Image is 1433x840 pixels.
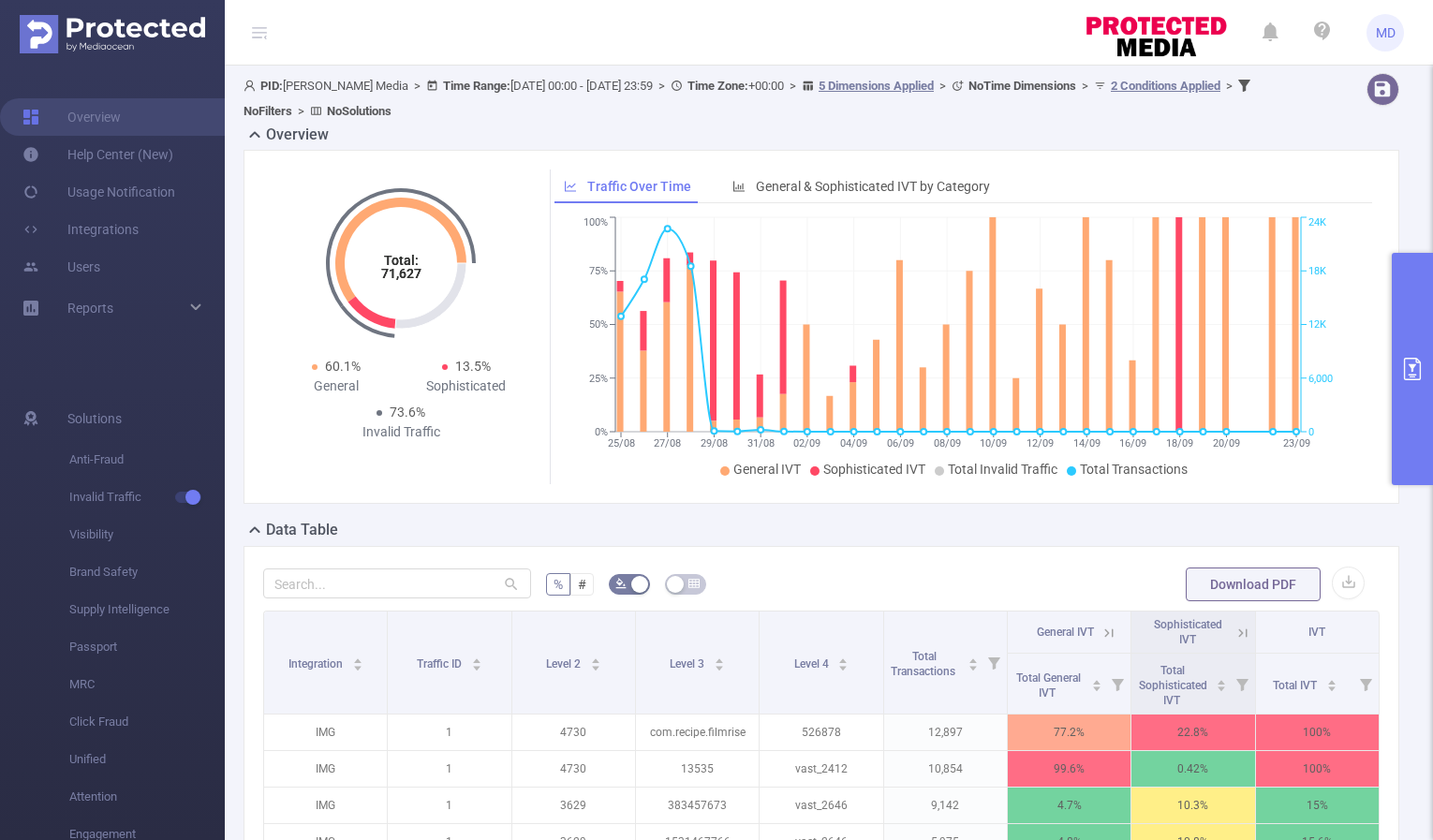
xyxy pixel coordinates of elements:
tspan: Total: [384,253,419,268]
i: Filter menu [1104,654,1130,714]
i: icon: caret-up [715,656,725,661]
p: 526878 [760,715,882,750]
tspan: 06/09 [887,437,914,449]
p: 100% [1256,715,1379,750]
i: icon: line-chart [564,180,577,193]
span: Level 3 [670,657,707,671]
tspan: 50% [589,319,608,332]
span: > [1220,79,1238,93]
tspan: 10/09 [980,437,1007,449]
tspan: 24K [1308,217,1326,229]
tspan: 04/09 [840,437,867,449]
i: icon: caret-up [1092,677,1102,683]
p: 1 [388,751,510,787]
p: 99.6% [1008,751,1130,787]
tspan: 0 [1308,426,1314,438]
tspan: 100% [584,217,608,229]
p: 4730 [512,715,635,750]
div: Sort [471,656,482,667]
span: # [578,577,586,592]
u: 2 Conditions Applied [1111,79,1220,93]
div: Sort [714,656,725,667]
span: Visibility [69,516,225,553]
p: 100% [1256,751,1379,787]
p: 4730 [512,751,635,787]
span: Integration [288,657,346,671]
a: Help Center (New) [22,136,173,173]
p: 77.2% [1008,715,1130,750]
tspan: 18K [1308,265,1326,277]
tspan: 25/08 [608,437,635,449]
tspan: 12K [1308,319,1326,332]
span: > [653,79,671,93]
span: Sophisticated IVT [1154,618,1222,646]
div: Sort [1091,677,1102,688]
p: 13535 [636,751,759,787]
span: Traffic ID [417,657,465,671]
span: Total Sophisticated IVT [1139,664,1207,707]
i: icon: caret-up [968,656,978,661]
span: % [554,577,563,592]
i: icon: caret-down [1092,684,1102,689]
i: icon: caret-up [838,656,849,661]
span: > [292,104,310,118]
i: icon: table [688,578,700,589]
p: 383457673 [636,788,759,823]
tspan: 0% [595,426,608,438]
i: icon: caret-up [471,656,481,661]
span: Anti-Fraud [69,441,225,479]
i: Filter menu [981,612,1007,714]
tspan: 18/09 [1166,437,1193,449]
p: 1 [388,788,510,823]
p: 4.7% [1008,788,1130,823]
div: Invalid Traffic [336,422,466,442]
p: 15% [1256,788,1379,823]
tspan: 75% [589,265,608,277]
i: icon: caret-up [590,656,600,661]
h2: Overview [266,124,329,146]
tspan: 16/09 [1119,437,1146,449]
div: Sort [1216,677,1227,688]
tspan: 02/09 [793,437,820,449]
i: icon: caret-down [715,663,725,669]
span: Unified [69,741,225,778]
h2: Data Table [266,519,338,541]
i: icon: caret-down [1216,684,1226,689]
p: IMG [264,715,387,750]
p: IMG [264,788,387,823]
span: Total General IVT [1016,671,1081,700]
span: > [1076,79,1094,93]
span: MRC [69,666,225,703]
input: Search... [263,568,531,598]
u: 5 Dimensions Applied [819,79,934,93]
span: Solutions [67,400,122,437]
span: Level 2 [546,657,584,671]
span: Total Transactions [891,650,958,678]
span: 73.6% [390,405,425,420]
span: > [934,79,952,93]
i: icon: caret-down [352,663,362,669]
p: 1 [388,715,510,750]
span: General & Sophisticated IVT by Category [756,179,990,194]
tspan: 20/09 [1213,437,1240,449]
p: com.recipe.filmrise [636,715,759,750]
i: icon: caret-up [352,656,362,661]
div: Sort [837,656,849,667]
b: No Filters [244,104,292,118]
tspan: 14/09 [1073,437,1101,449]
tspan: 25% [589,373,608,385]
tspan: 71,627 [381,266,421,281]
span: MD [1376,14,1396,52]
p: 3629 [512,788,635,823]
b: No Time Dimensions [968,79,1076,93]
span: Brand Safety [69,553,225,591]
b: Time Zone: [687,79,748,93]
span: IVT [1308,626,1325,639]
i: icon: bar-chart [732,180,746,193]
span: Total IVT [1273,679,1320,692]
span: Total Invalid Traffic [948,462,1057,477]
p: 0.42% [1131,751,1254,787]
p: 12,897 [884,715,1007,750]
i: icon: caret-down [968,663,978,669]
i: icon: caret-down [838,663,849,669]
